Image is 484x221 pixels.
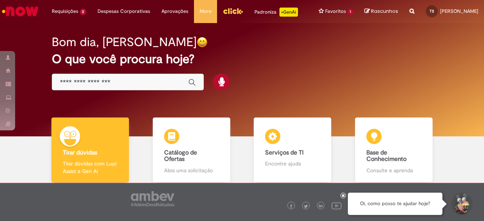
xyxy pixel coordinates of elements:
[371,8,398,15] span: Rascunhos
[63,149,97,156] b: Tirar dúvidas
[63,160,118,175] p: Tirar dúvidas com Lupi Assist e Gen Ai
[223,5,243,17] img: click_logo_yellow_360x200.png
[325,8,346,15] span: Favoritos
[450,193,473,215] button: Iniciar Conversa de Suporte
[348,193,442,215] div: Oi, como posso te ajudar hoje?
[332,201,341,210] img: logo_footer_youtube.png
[279,8,298,17] p: +GenAi
[1,4,40,19] img: ServiceNow
[164,167,219,174] p: Abra uma solicitação
[52,53,432,66] h2: O que você procura hoje?
[131,191,174,206] img: logo_footer_ambev_rotulo_gray.png
[440,8,478,14] span: [PERSON_NAME]
[80,9,86,15] span: 2
[98,8,150,15] span: Despesas Corporativas
[200,8,211,15] span: More
[52,36,197,49] h2: Bom dia, [PERSON_NAME]
[161,8,188,15] span: Aprovações
[242,117,343,183] a: Serviços de TI Encontre ajuda
[164,149,197,163] b: Catálogo de Ofertas
[141,117,242,183] a: Catálogo de Ofertas Abra uma solicitação
[254,8,298,17] div: Padroniza
[319,204,323,209] img: logo_footer_linkedin.png
[430,9,434,14] span: TS
[304,204,308,208] img: logo_footer_twitter.png
[289,204,293,208] img: logo_footer_facebook.png
[347,9,353,15] span: 1
[197,37,208,48] img: happy-face.png
[52,8,78,15] span: Requisições
[366,167,421,174] p: Consulte e aprenda
[366,149,406,163] b: Base de Conhecimento
[265,149,304,156] b: Serviços de TI
[265,160,320,167] p: Encontre ajuda
[40,117,141,183] a: Tirar dúvidas Tirar dúvidas com Lupi Assist e Gen Ai
[365,8,398,15] a: Rascunhos
[343,117,445,183] a: Base de Conhecimento Consulte e aprenda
